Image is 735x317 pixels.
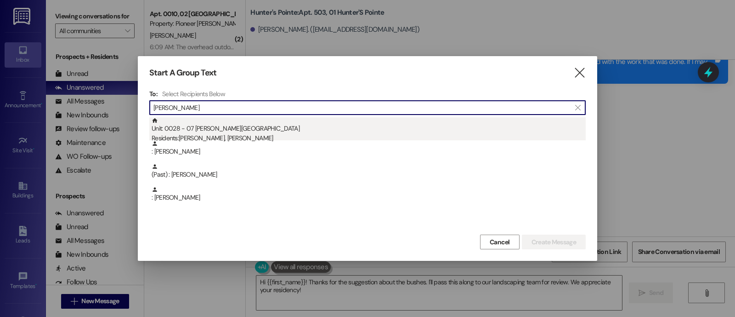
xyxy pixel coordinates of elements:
[149,140,586,163] div: : [PERSON_NAME]
[149,68,216,78] h3: Start A Group Text
[575,104,580,111] i: 
[152,163,586,179] div: (Past) : [PERSON_NAME]
[152,133,586,143] div: Residents: [PERSON_NAME], [PERSON_NAME]
[149,186,586,209] div: : [PERSON_NAME]
[149,90,158,98] h3: To:
[152,186,586,202] div: : [PERSON_NAME]
[480,235,520,249] button: Cancel
[162,90,225,98] h4: Select Recipients Below
[571,101,585,115] button: Clear text
[153,101,571,114] input: Search for any contact or apartment
[149,163,586,186] div: (Past) : [PERSON_NAME]
[531,237,576,247] span: Create Message
[522,235,586,249] button: Create Message
[573,68,586,78] i: 
[490,237,510,247] span: Cancel
[149,117,586,140] div: Unit: 0028 - 07 [PERSON_NAME][GEOGRAPHIC_DATA]Residents:[PERSON_NAME], [PERSON_NAME]
[152,117,586,144] div: Unit: 0028 - 07 [PERSON_NAME][GEOGRAPHIC_DATA]
[152,140,586,156] div: : [PERSON_NAME]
